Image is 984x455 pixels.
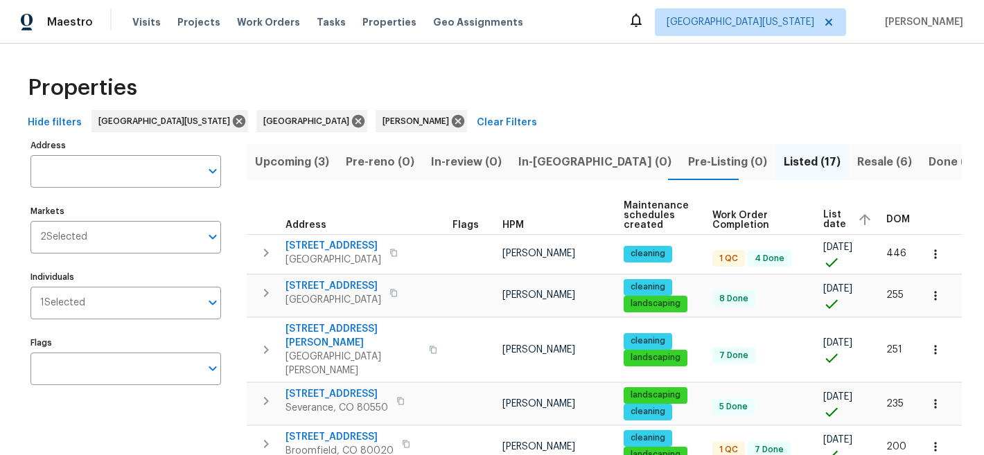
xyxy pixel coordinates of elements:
[714,350,754,362] span: 7 Done
[285,350,421,377] span: [GEOGRAPHIC_DATA][PERSON_NAME]
[28,81,137,95] span: Properties
[823,435,852,445] span: [DATE]
[433,15,523,29] span: Geo Assignments
[91,110,248,132] div: [GEOGRAPHIC_DATA][US_STATE]
[255,152,329,172] span: Upcoming (3)
[285,401,388,415] span: Severance, CO 80550
[237,15,300,29] span: Work Orders
[625,335,671,347] span: cleaning
[625,248,671,260] span: cleaning
[823,392,852,402] span: [DATE]
[40,297,85,309] span: 1 Selected
[285,279,381,293] span: [STREET_ADDRESS]
[317,17,346,27] span: Tasks
[203,227,222,247] button: Open
[879,15,963,29] span: [PERSON_NAME]
[346,152,414,172] span: Pre-reno (0)
[823,284,852,294] span: [DATE]
[625,406,671,418] span: cleaning
[502,290,575,300] span: [PERSON_NAME]
[886,442,906,452] span: 200
[518,152,671,172] span: In-[GEOGRAPHIC_DATA] (0)
[285,430,394,444] span: [STREET_ADDRESS]
[625,389,686,401] span: landscaping
[177,15,220,29] span: Projects
[624,201,689,230] span: Maintenance schedules created
[285,220,326,230] span: Address
[625,432,671,444] span: cleaning
[886,215,910,224] span: DOM
[625,352,686,364] span: landscaping
[30,207,221,215] label: Markets
[625,281,671,293] span: cleaning
[712,211,800,230] span: Work Order Completion
[714,401,753,413] span: 5 Done
[30,273,221,281] label: Individuals
[256,110,367,132] div: [GEOGRAPHIC_DATA]
[132,15,161,29] span: Visits
[285,322,421,350] span: [STREET_ADDRESS][PERSON_NAME]
[285,293,381,307] span: [GEOGRAPHIC_DATA]
[886,399,904,409] span: 235
[502,345,575,355] span: [PERSON_NAME]
[431,152,502,172] span: In-review (0)
[47,15,93,29] span: Maestro
[502,442,575,452] span: [PERSON_NAME]
[362,15,416,29] span: Properties
[857,152,912,172] span: Resale (6)
[376,110,467,132] div: [PERSON_NAME]
[625,298,686,310] span: landscaping
[40,231,87,243] span: 2 Selected
[714,293,754,305] span: 8 Done
[285,239,381,253] span: [STREET_ADDRESS]
[502,249,575,258] span: [PERSON_NAME]
[886,249,906,258] span: 446
[749,253,790,265] span: 4 Done
[688,152,767,172] span: Pre-Listing (0)
[784,152,841,172] span: Listed (17)
[714,253,744,265] span: 1 QC
[886,345,902,355] span: 251
[823,338,852,348] span: [DATE]
[22,110,87,136] button: Hide filters
[285,387,388,401] span: [STREET_ADDRESS]
[203,293,222,312] button: Open
[28,114,82,132] span: Hide filters
[383,114,455,128] span: [PERSON_NAME]
[667,15,814,29] span: [GEOGRAPHIC_DATA][US_STATE]
[502,220,524,230] span: HPM
[203,161,222,181] button: Open
[823,242,852,252] span: [DATE]
[502,399,575,409] span: [PERSON_NAME]
[263,114,355,128] span: [GEOGRAPHIC_DATA]
[823,210,846,229] span: List date
[30,141,221,150] label: Address
[453,220,479,230] span: Flags
[477,114,537,132] span: Clear Filters
[30,339,221,347] label: Flags
[471,110,543,136] button: Clear Filters
[285,253,381,267] span: [GEOGRAPHIC_DATA]
[203,359,222,378] button: Open
[886,290,904,300] span: 255
[98,114,236,128] span: [GEOGRAPHIC_DATA][US_STATE]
